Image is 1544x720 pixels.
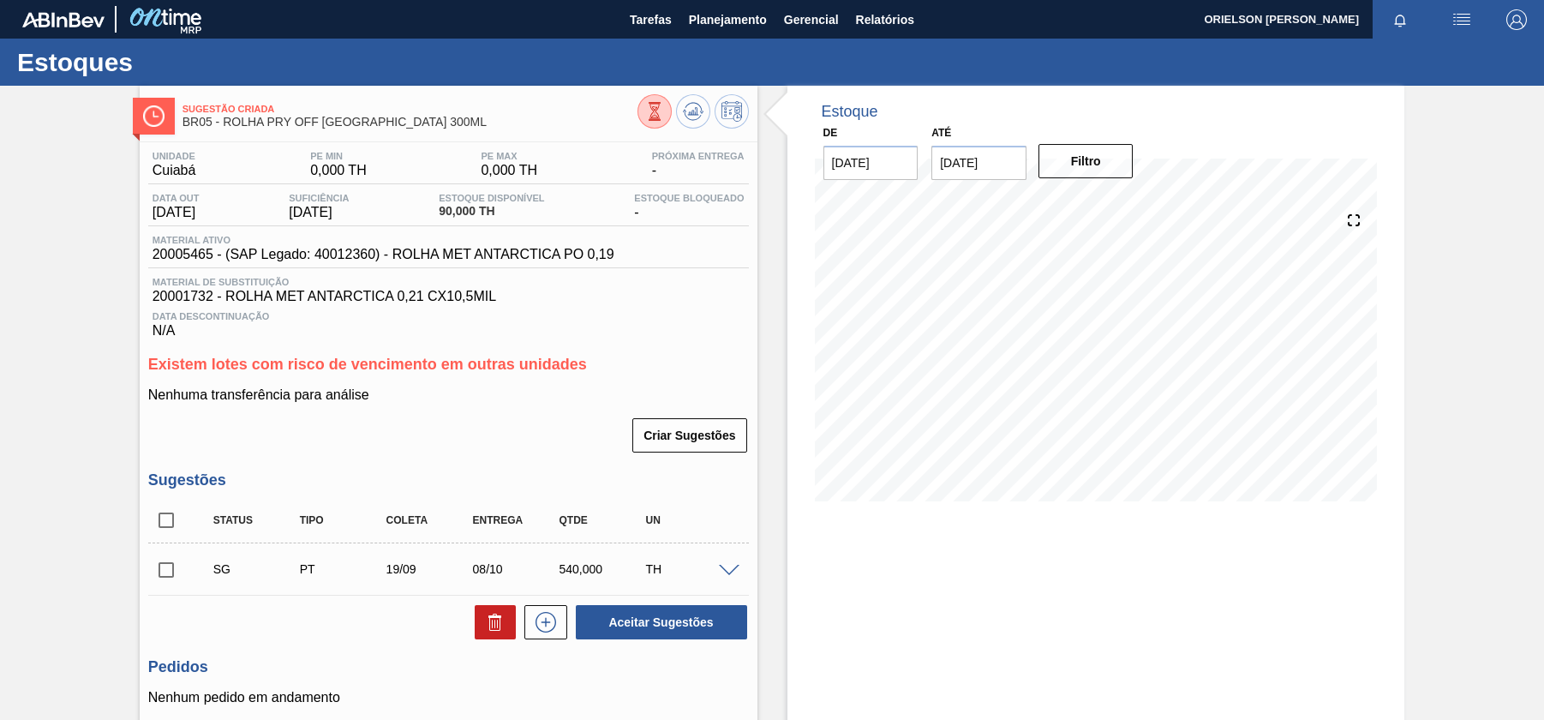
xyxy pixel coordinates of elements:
span: BR05 - ROLHA PRY OFF ANTARCTICA 300ML [183,116,637,129]
span: Material ativo [153,235,614,245]
span: Tarefas [630,9,672,30]
div: - [630,193,748,220]
input: dd/mm/yyyy [931,146,1026,180]
div: Pedido de Transferência [296,562,392,576]
span: Cuiabá [153,163,196,178]
button: Aceitar Sugestões [576,605,747,639]
span: Próxima Entrega [652,151,745,161]
input: dd/mm/yyyy [823,146,919,180]
div: Coleta [382,514,478,526]
span: Estoque Bloqueado [634,193,744,203]
div: TH [641,562,737,576]
span: Sugestão Criada [183,104,637,114]
span: Planejamento [689,9,767,30]
div: Status [209,514,305,526]
span: [DATE] [153,205,200,220]
span: Material de Substituição [153,277,745,287]
span: PE MIN [310,151,367,161]
img: userActions [1451,9,1472,30]
div: Sugestão Criada [209,562,305,576]
span: Existem lotes com risco de vencimento em outras unidades [148,356,587,373]
span: 0,000 TH [310,163,367,178]
span: Data Descontinuação [153,311,745,321]
div: Criar Sugestões [634,417,748,454]
p: Nenhum pedido em andamento [148,690,749,705]
span: [DATE] [289,205,349,220]
div: Excluir Sugestões [466,605,516,639]
div: N/A [148,304,749,339]
span: 90,000 TH [439,205,544,218]
span: Suficiência [289,193,349,203]
h3: Sugestões [148,471,749,489]
span: PE MAX [481,151,537,161]
button: Filtro [1038,144,1134,178]
label: De [823,127,838,139]
img: Logout [1506,9,1527,30]
div: 08/10/2025 [469,562,565,576]
div: - [648,151,749,178]
div: Tipo [296,514,392,526]
p: Nenhuma transferência para análise [148,387,749,403]
span: Relatórios [856,9,914,30]
button: Visão Geral dos Estoques [637,94,672,129]
img: Ícone [143,105,165,127]
div: Nova sugestão [516,605,567,639]
button: Criar Sugestões [632,418,746,453]
button: Programar Estoque [715,94,749,129]
span: Unidade [153,151,196,161]
span: Gerencial [784,9,839,30]
span: Data out [153,193,200,203]
div: Qtde [555,514,651,526]
span: 0,000 TH [481,163,537,178]
div: 540,000 [555,562,651,576]
h1: Estoques [17,52,321,72]
div: Entrega [469,514,565,526]
div: Aceitar Sugestões [567,603,749,641]
div: Estoque [822,103,878,121]
button: Atualizar Gráfico [676,94,710,129]
div: UN [641,514,737,526]
h3: Pedidos [148,658,749,676]
span: 20005465 - (SAP Legado: 40012360) - ROLHA MET ANTARCTICA PO 0,19 [153,247,614,262]
button: Notificações [1373,8,1427,32]
label: Até [931,127,951,139]
div: 19/09/2025 [382,562,478,576]
img: TNhmsLtSVTkK8tSr43FrP2fwEKptu5GPRR3wAAAABJRU5ErkJggg== [22,12,105,27]
span: Estoque Disponível [439,193,544,203]
span: 20001732 - ROLHA MET ANTARCTICA 0,21 CX10,5MIL [153,289,745,304]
